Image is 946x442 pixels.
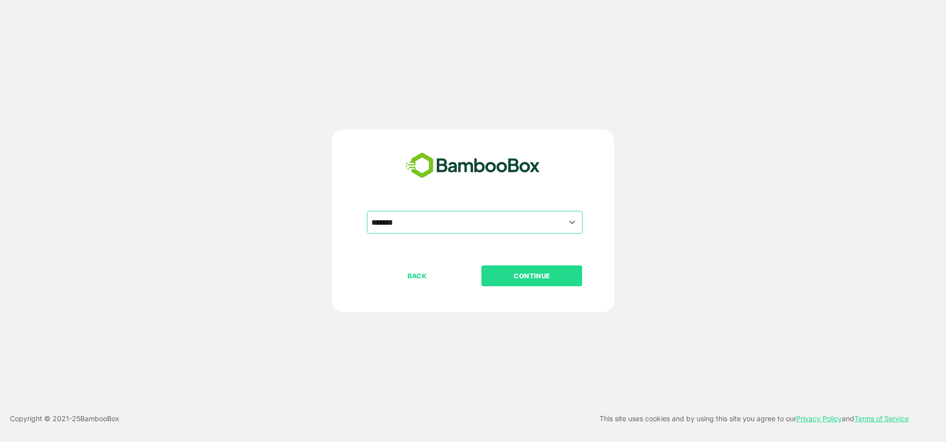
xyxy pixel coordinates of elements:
[599,413,909,425] p: This site uses cookies and by using this site you agree to our and
[482,270,582,281] p: CONTINUE
[566,215,579,229] button: Open
[368,270,467,281] p: BACK
[796,414,842,423] a: Privacy Policy
[854,414,909,423] a: Terms of Service
[10,413,119,425] p: Copyright © 2021- 25 BambooBox
[400,149,545,182] img: bamboobox
[367,265,468,286] button: BACK
[481,265,582,286] button: CONTINUE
